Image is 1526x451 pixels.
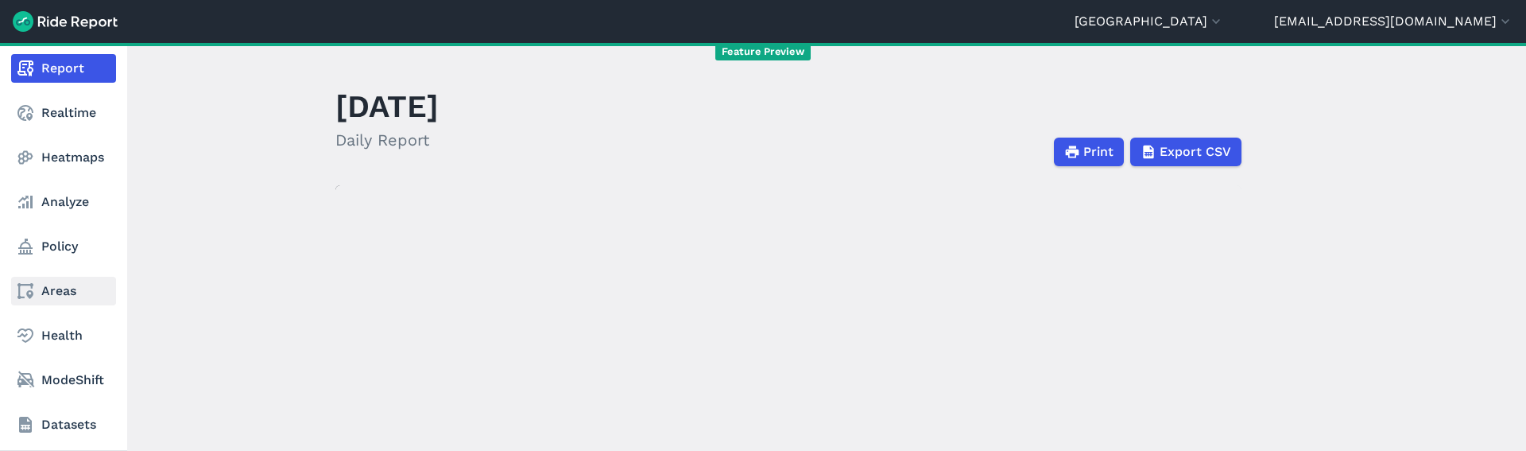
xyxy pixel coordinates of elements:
button: Export CSV [1130,138,1241,166]
a: Report [11,54,116,83]
span: Export CSV [1160,142,1231,161]
span: Print [1083,142,1114,161]
a: Datasets [11,410,116,439]
h1: [DATE] [335,84,439,128]
h2: Daily Report [335,128,439,152]
a: ModeShift [11,366,116,395]
a: Heatmaps [11,143,116,172]
a: Health [11,321,116,350]
span: Feature Preview [715,44,811,60]
a: Areas [11,277,116,305]
img: Ride Report [13,11,118,32]
a: Realtime [11,99,116,127]
a: Analyze [11,188,116,216]
button: Print [1054,138,1124,166]
button: [EMAIL_ADDRESS][DOMAIN_NAME] [1274,12,1513,31]
a: Policy [11,232,116,261]
button: [GEOGRAPHIC_DATA] [1075,12,1224,31]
